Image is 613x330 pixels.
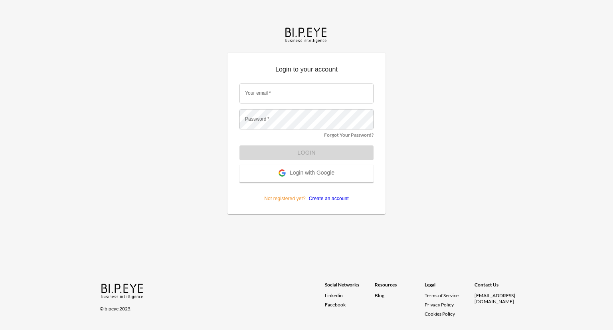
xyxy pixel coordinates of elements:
a: Terms of Service [425,292,471,298]
a: Cookies Policy [425,311,455,317]
span: Linkedin [325,292,343,298]
div: Legal [425,282,475,292]
div: Social Networks [325,282,375,292]
p: Not registered yet? [239,182,374,202]
a: Facebook [325,302,375,308]
a: Forgot Your Password? [324,132,374,138]
a: Linkedin [325,292,375,298]
div: [EMAIL_ADDRESS][DOMAIN_NAME] [475,292,524,304]
span: Facebook [325,302,346,308]
div: Contact Us [475,282,524,292]
p: Login to your account [239,65,374,78]
a: Privacy Policy [425,302,454,308]
a: Blog [375,292,384,298]
div: Resources [375,282,425,292]
span: Login with Google [290,169,334,177]
img: bipeye-logo [100,282,146,300]
button: Login with Google [239,165,374,182]
div: © bipeye 2025. [100,301,314,312]
a: Create an account [306,196,349,201]
img: bipeye-logo [284,26,329,44]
